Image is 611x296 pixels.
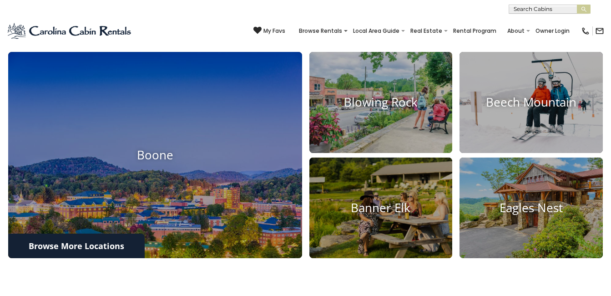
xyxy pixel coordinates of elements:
[309,52,453,153] a: Blowing Rock
[503,25,529,37] a: About
[294,25,347,37] a: Browse Rentals
[309,96,453,110] h4: Blowing Rock
[7,22,133,40] img: Blue-2.png
[406,25,447,37] a: Real Estate
[460,158,603,258] a: Eagles Nest
[460,201,603,215] h4: Eagles Nest
[8,234,145,258] a: Browse More Locations
[253,26,285,36] a: My Favs
[8,52,302,258] a: Boone
[348,25,404,37] a: Local Area Guide
[263,27,285,35] span: My Favs
[581,26,590,36] img: phone-regular-black.png
[309,158,453,258] a: Banner Elk
[531,25,574,37] a: Owner Login
[8,148,302,162] h4: Boone
[460,52,603,153] a: Beech Mountain
[460,96,603,110] h4: Beech Mountain
[309,201,453,215] h4: Banner Elk
[449,25,501,37] a: Rental Program
[595,26,604,36] img: mail-regular-black.png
